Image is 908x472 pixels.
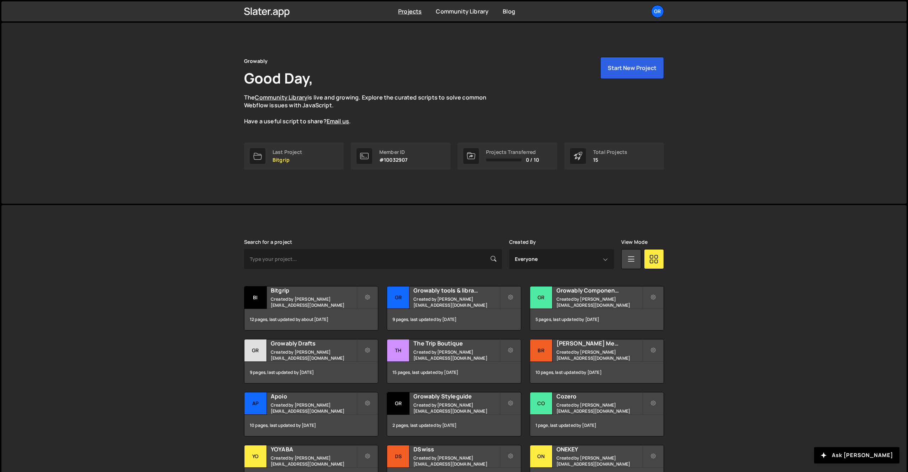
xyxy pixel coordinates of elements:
h1: Good Day, [244,68,313,88]
small: Created by [PERSON_NAME][EMAIL_ADDRESS][DOMAIN_NAME] [556,349,642,361]
small: Created by [PERSON_NAME][EMAIL_ADDRESS][DOMAIN_NAME] [271,296,357,308]
label: Created By [509,239,536,245]
div: Ap [244,392,267,415]
h2: Apoio [271,392,357,400]
div: 5 pages, last updated by [DATE] [530,309,664,330]
button: Ask [PERSON_NAME] [814,447,899,463]
small: Created by [PERSON_NAME][EMAIL_ADDRESS][DOMAIN_NAME] [556,455,642,467]
div: 15 pages, last updated by [DATE] [387,362,521,383]
div: 10 pages, last updated by [DATE] [530,362,664,383]
a: Ap Apoio Created by [PERSON_NAME][EMAIL_ADDRESS][DOMAIN_NAME] 10 pages, last updated by [DATE] [244,392,378,436]
a: Gr Growably Styleguide Created by [PERSON_NAME][EMAIL_ADDRESS][DOMAIN_NAME] 2 pages, last updated... [387,392,521,436]
small: Created by [PERSON_NAME][EMAIL_ADDRESS][DOMAIN_NAME] [413,402,499,414]
small: Created by [PERSON_NAME][EMAIL_ADDRESS][DOMAIN_NAME] [413,455,499,467]
div: Member ID [379,149,407,155]
p: #10032907 [379,157,407,163]
div: Gr [530,286,553,309]
div: 12 pages, last updated by about [DATE] [244,309,378,330]
div: 2 pages, last updated by [DATE] [387,415,521,436]
div: Br [530,339,553,362]
button: Start New Project [600,57,664,79]
a: Gr Growably Component Library Created by [PERSON_NAME][EMAIL_ADDRESS][DOMAIN_NAME] 5 pages, last ... [530,286,664,331]
a: Gr [651,5,664,18]
a: Gr Growably Drafts Created by [PERSON_NAME][EMAIL_ADDRESS][DOMAIN_NAME] 9 pages, last updated by ... [244,339,378,383]
p: 15 [593,157,627,163]
div: Th [387,339,410,362]
div: Gr [244,339,267,362]
h2: Growably Component Library [556,286,642,294]
small: Created by [PERSON_NAME][EMAIL_ADDRESS][DOMAIN_NAME] [271,349,357,361]
div: 9 pages, last updated by [DATE] [244,362,378,383]
label: View Mode [621,239,648,245]
div: Projects Transferred [486,149,539,155]
div: DS [387,445,410,468]
div: Growably [244,57,268,65]
div: Co [530,392,553,415]
a: Projects [398,7,422,15]
a: Blog [503,7,515,15]
h2: Growably tools & libraries [413,286,499,294]
label: Search for a project [244,239,292,245]
input: Type your project... [244,249,502,269]
div: 9 pages, last updated by [DATE] [387,309,521,330]
a: Community Library [436,7,489,15]
a: Bi Bitgrip Created by [PERSON_NAME][EMAIL_ADDRESS][DOMAIN_NAME] 12 pages, last updated by about [... [244,286,378,331]
h2: Bitgrip [271,286,357,294]
p: The is live and growing. Explore the curated scripts to solve common Webflow issues with JavaScri... [244,93,500,125]
h2: YOYABA [271,445,357,453]
h2: ONEKEY [556,445,642,453]
div: Total Projects [593,149,627,155]
small: Created by [PERSON_NAME][EMAIL_ADDRESS][DOMAIN_NAME] [271,402,357,414]
small: Created by [PERSON_NAME][EMAIL_ADDRESS][DOMAIN_NAME] [556,402,642,414]
a: Th The Trip Boutique Created by [PERSON_NAME][EMAIL_ADDRESS][DOMAIN_NAME] 15 pages, last updated ... [387,339,521,383]
div: 10 pages, last updated by [DATE] [244,415,378,436]
small: Created by [PERSON_NAME][EMAIL_ADDRESS][DOMAIN_NAME] [556,296,642,308]
a: Last Project Bitgrip [244,143,344,170]
small: Created by [PERSON_NAME][EMAIL_ADDRESS][DOMAIN_NAME] [413,349,499,361]
span: 0 / 10 [526,157,539,163]
a: Gr Growably tools & libraries Created by [PERSON_NAME][EMAIL_ADDRESS][DOMAIN_NAME] 9 pages, last ... [387,286,521,331]
h2: Growably Styleguide [413,392,499,400]
a: Community Library [255,93,307,101]
div: Bi [244,286,267,309]
div: YO [244,445,267,468]
a: Email us [327,117,349,125]
h2: DSwiss [413,445,499,453]
h2: Growably Drafts [271,339,357,347]
h2: Cozero [556,392,642,400]
div: ON [530,445,553,468]
small: Created by [PERSON_NAME][EMAIL_ADDRESS][DOMAIN_NAME] [271,455,357,467]
h2: The Trip Boutique [413,339,499,347]
h2: [PERSON_NAME] Media [556,339,642,347]
div: Last Project [273,149,302,155]
a: Co Cozero Created by [PERSON_NAME][EMAIL_ADDRESS][DOMAIN_NAME] 1 page, last updated by [DATE] [530,392,664,436]
div: 1 page, last updated by [DATE] [530,415,664,436]
div: Gr [387,392,410,415]
a: Br [PERSON_NAME] Media Created by [PERSON_NAME][EMAIL_ADDRESS][DOMAIN_NAME] 10 pages, last update... [530,339,664,383]
small: Created by [PERSON_NAME][EMAIL_ADDRESS][DOMAIN_NAME] [413,296,499,308]
p: Bitgrip [273,157,302,163]
div: Gr [387,286,410,309]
